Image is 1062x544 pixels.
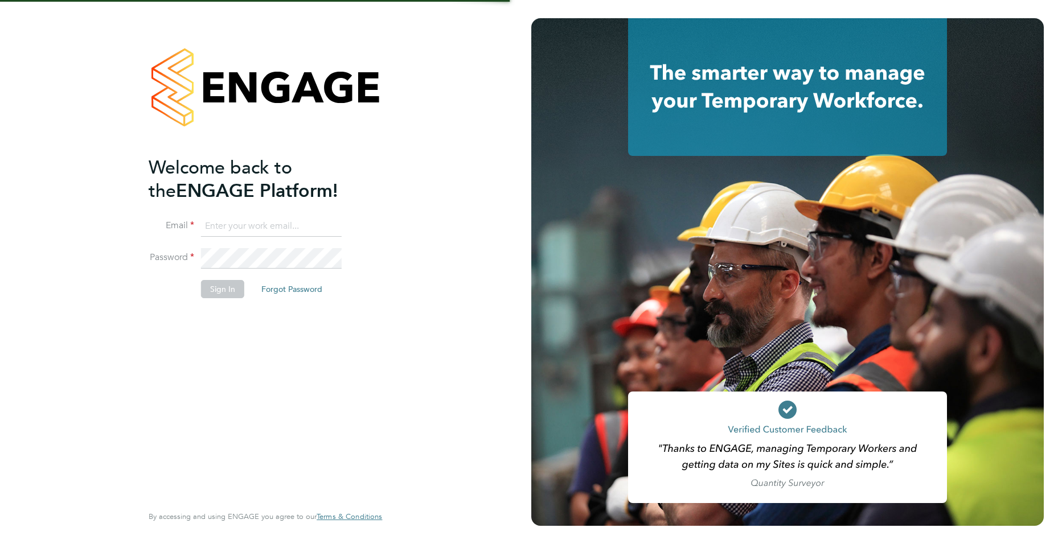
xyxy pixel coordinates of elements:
[149,156,371,203] h2: ENGAGE Platform!
[149,252,194,263] label: Password
[317,512,382,521] a: Terms & Conditions
[149,512,382,521] span: By accessing and using ENGAGE you agree to our
[149,220,194,232] label: Email
[201,216,342,237] input: Enter your work email...
[201,280,244,298] button: Sign In
[149,156,292,202] span: Welcome back to the
[252,280,331,298] button: Forgot Password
